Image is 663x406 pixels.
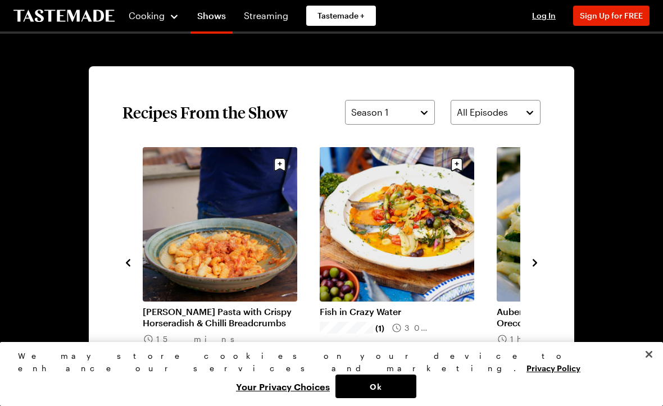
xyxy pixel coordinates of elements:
button: Log In [521,10,566,21]
a: To Tastemade Home Page [13,10,115,22]
a: [PERSON_NAME] Pasta with Crispy Horseradish & Chilli Breadcrumbs [143,306,297,329]
a: More information about your privacy, opens in a new tab [526,362,580,373]
a: Aubergine and Black Chickpea Orecchiette [497,306,651,329]
button: navigate to next item [529,255,541,268]
button: navigate to previous item [122,255,134,268]
span: Log In [532,11,556,20]
a: Tastemade + [306,6,376,26]
button: Save recipe [446,154,467,175]
span: Cooking [129,10,165,21]
button: Save recipe [269,154,290,175]
div: We may store cookies on your device to enhance our services and marketing. [18,350,635,375]
div: 5 / 7 [320,147,497,377]
div: 4 / 7 [143,147,320,377]
button: Your Privacy Choices [230,375,335,398]
button: Close [637,342,661,367]
span: All Episodes [457,106,508,119]
span: Season 1 [351,106,388,119]
a: Fish in Crazy Water [320,306,474,317]
a: Shows [190,2,233,34]
button: Ok [335,375,416,398]
span: Sign Up for FREE [580,11,643,20]
button: Cooking [128,2,179,29]
button: Season 1 [345,100,435,125]
h2: Recipes From the Show [122,102,288,122]
div: Privacy [18,350,635,398]
button: Sign Up for FREE [573,6,650,26]
button: All Episodes [451,100,541,125]
span: Tastemade + [317,10,365,21]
